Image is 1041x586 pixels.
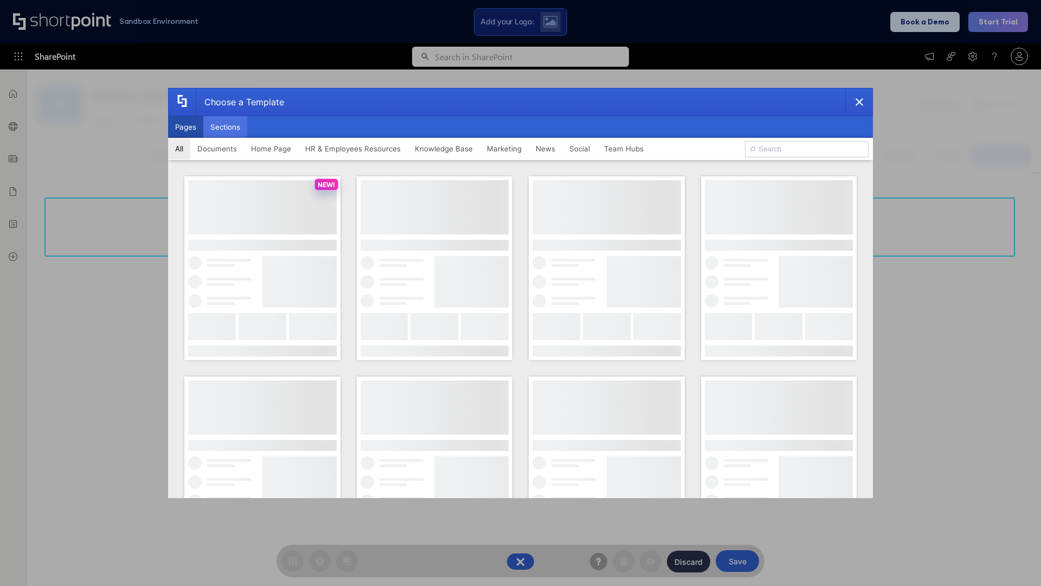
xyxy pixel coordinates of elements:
button: HR & Employees Resources [298,138,408,160]
button: Social [562,138,597,160]
button: Team Hubs [597,138,651,160]
button: Pages [168,116,203,138]
button: Sections [203,116,247,138]
button: Knowledge Base [408,138,480,160]
input: Search [745,141,869,157]
iframe: Chat Widget [987,534,1041,586]
button: Home Page [244,138,298,160]
button: Documents [190,138,244,160]
button: All [168,138,190,160]
p: NEW! [318,181,335,189]
button: Marketing [480,138,529,160]
div: Choose a Template [196,88,284,116]
button: News [529,138,562,160]
div: template selector [168,88,873,498]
